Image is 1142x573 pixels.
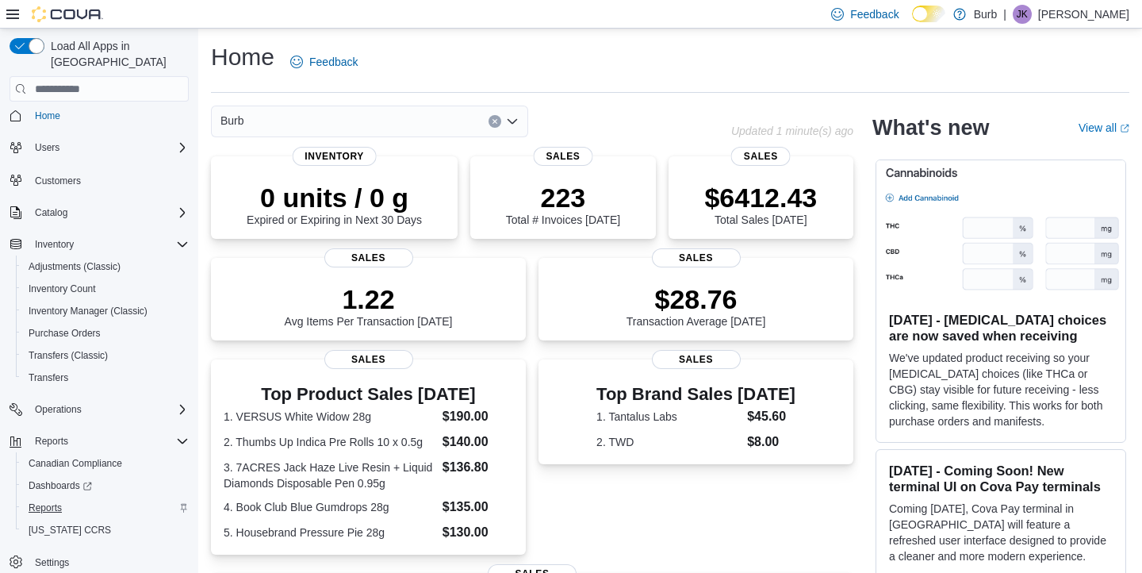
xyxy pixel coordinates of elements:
dt: 3. 7ACRES Jack Haze Live Resin + Liquid Diamonds Disposable Pen 0.95g [224,460,436,491]
p: Burb [974,5,998,24]
span: Load All Apps in [GEOGRAPHIC_DATA] [44,38,189,70]
button: Inventory Manager (Classic) [16,300,195,322]
span: Inventory Manager (Classic) [22,302,189,321]
dd: $140.00 [443,433,513,452]
div: Avg Items Per Transaction [DATE] [285,283,453,328]
span: Purchase Orders [29,327,101,340]
a: Inventory Manager (Classic) [22,302,154,321]
div: Transaction Average [DATE] [627,283,766,328]
a: Feedback [284,46,364,78]
a: Dashboards [22,476,98,495]
button: Customers [3,168,195,191]
button: [US_STATE] CCRS [16,519,195,541]
a: Canadian Compliance [22,454,128,473]
dd: $130.00 [443,523,513,542]
button: Users [3,137,195,159]
span: Transfers [29,371,68,384]
h3: [DATE] - Coming Soon! New terminal UI on Cova Pay terminals [889,463,1113,494]
button: Canadian Compliance [16,452,195,475]
span: Transfers [22,368,189,387]
p: 1.22 [285,283,453,315]
span: Canadian Compliance [22,454,189,473]
span: Reports [29,502,62,514]
button: Catalog [29,203,74,222]
a: Settings [29,553,75,572]
p: $6412.43 [704,182,817,213]
span: Dashboards [29,479,92,492]
div: Total # Invoices [DATE] [506,182,620,226]
img: Cova [32,6,103,22]
span: Feedback [850,6,899,22]
button: Catalog [3,202,195,224]
a: Inventory Count [22,279,102,298]
button: Inventory [3,233,195,256]
p: Coming [DATE], Cova Pay terminal in [GEOGRAPHIC_DATA] will feature a refreshed user interface des... [889,501,1113,564]
span: Reports [35,435,68,448]
button: Clear input [489,115,501,128]
a: Customers [29,171,87,190]
dd: $136.80 [443,458,513,477]
span: Settings [29,552,189,572]
a: Adjustments (Classic) [22,257,127,276]
dd: $190.00 [443,407,513,426]
div: James Kardos [1013,5,1032,24]
span: Sales [324,350,413,369]
p: | [1003,5,1006,24]
span: Operations [29,400,189,419]
span: Reports [29,432,189,451]
span: Adjustments (Classic) [29,260,121,273]
a: Home [29,106,67,125]
span: Home [29,106,189,125]
p: 0 units / 0 g [247,182,422,213]
span: Reports [22,498,189,517]
a: Dashboards [16,475,195,497]
p: We've updated product receiving so your [MEDICAL_DATA] choices (like THCa or CBG) stay visible fo... [889,350,1113,429]
button: Transfers (Classic) [16,344,195,367]
div: Expired or Expiring in Next 30 Days [247,182,422,226]
dt: 4. Book Club Blue Gumdrops 28g [224,499,436,515]
span: Catalog [35,206,67,219]
span: Operations [35,403,82,416]
dd: $8.00 [747,433,795,452]
span: Sales [652,350,741,369]
p: Updated 1 minute(s) ago [731,125,853,137]
div: Total Sales [DATE] [704,182,817,226]
span: Transfers (Classic) [29,349,108,362]
span: Users [35,141,59,154]
span: Sales [533,147,592,166]
span: Dashboards [22,476,189,495]
button: Operations [29,400,88,419]
span: Adjustments (Classic) [22,257,189,276]
p: [PERSON_NAME] [1038,5,1129,24]
a: [US_STATE] CCRS [22,521,117,540]
span: Sales [731,147,791,166]
h2: What's new [872,115,989,140]
span: Inventory [35,238,74,251]
p: $28.76 [627,283,766,315]
span: Settings [35,556,69,569]
button: Home [3,104,195,127]
span: Customers [29,170,189,190]
span: Catalog [29,203,189,222]
span: Inventory Manager (Classic) [29,305,148,317]
button: Inventory Count [16,278,195,300]
a: View allExternal link [1079,121,1129,134]
span: Customers [35,175,81,187]
h1: Home [211,41,274,73]
h3: Top Brand Sales [DATE] [596,385,795,404]
span: Home [35,110,60,122]
a: Purchase Orders [22,324,107,343]
span: Inventory [29,235,189,254]
span: Feedback [309,54,358,70]
button: Reports [29,432,75,451]
button: Reports [16,497,195,519]
span: Inventory [292,147,377,166]
a: Transfers (Classic) [22,346,114,365]
span: Dark Mode [912,22,913,23]
span: [US_STATE] CCRS [29,524,111,536]
dt: 1. VERSUS White Widow 28g [224,409,436,425]
h3: Top Product Sales [DATE] [224,385,513,404]
input: Dark Mode [912,6,945,22]
h3: [DATE] - [MEDICAL_DATA] choices are now saved when receiving [889,312,1113,344]
dt: 5. Housebrand Pressure Pie 28g [224,525,436,540]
